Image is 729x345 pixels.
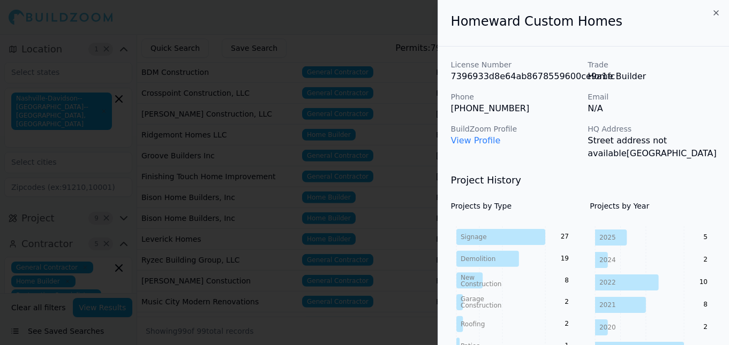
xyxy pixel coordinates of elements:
[461,320,485,328] tspan: Roofing
[588,70,716,83] p: Home Builder
[451,59,580,70] p: License Number
[461,233,487,241] tspan: Signage
[461,274,475,281] tspan: New
[704,256,708,264] text: 2
[599,256,616,264] tspan: 2024
[451,91,580,102] p: Phone
[599,301,616,309] tspan: 2021
[704,234,708,241] text: 5
[451,135,501,145] a: View Profile
[588,124,716,134] p: HQ Address
[451,124,580,134] p: BuildZoom Profile
[461,255,495,263] tspan: Demolition
[451,173,716,188] h3: Project History
[599,279,616,286] tspan: 2022
[565,298,569,306] text: 2
[565,320,569,327] text: 2
[560,255,568,262] text: 19
[588,91,716,102] p: Email
[599,324,616,331] tspan: 2020
[704,301,708,309] text: 8
[560,233,568,241] text: 27
[700,279,708,286] text: 10
[451,13,716,30] h2: Homeward Custom Homes
[590,201,716,211] h4: Projects by Year
[451,201,577,211] h4: Projects by Type
[451,70,580,83] p: 7396933d8e64ab8678559600ce9a1fc
[588,102,716,115] p: N/A
[461,280,501,288] tspan: Construction
[704,324,708,331] text: 2
[461,295,484,303] tspan: Garage
[588,59,716,70] p: Trade
[451,102,580,115] p: [PHONE_NUMBER]
[565,277,569,284] text: 8
[599,234,616,241] tspan: 2025
[588,134,716,160] p: Street address not available[GEOGRAPHIC_DATA]
[461,302,501,309] tspan: Construction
